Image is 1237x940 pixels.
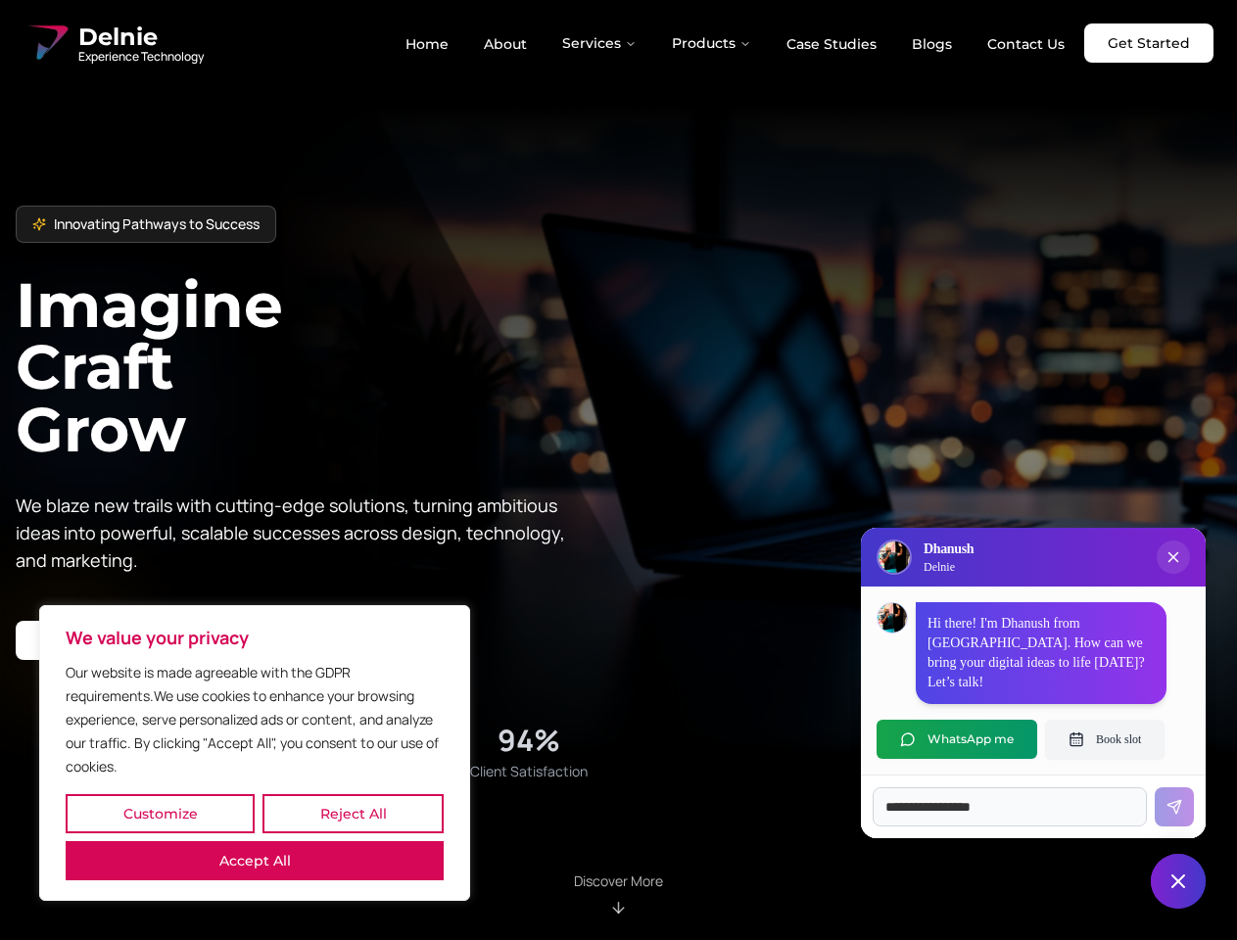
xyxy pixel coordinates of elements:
[468,27,543,61] a: About
[66,794,255,833] button: Customize
[896,27,968,61] a: Blogs
[16,621,240,660] a: Start your project with us
[928,614,1155,692] p: Hi there! I'm Dhanush from [GEOGRAPHIC_DATA]. How can we bring your digital ideas to life [DATE]?...
[66,626,444,649] p: We value your privacy
[24,20,71,67] img: Delnie Logo
[498,723,560,758] div: 94%
[78,49,204,65] span: Experience Technology
[66,841,444,880] button: Accept All
[1045,720,1165,759] button: Book slot
[656,23,767,63] button: Products
[24,20,204,67] a: Delnie Logo Full
[771,27,892,61] a: Case Studies
[16,492,580,574] p: We blaze new trails with cutting-edge solutions, turning ambitious ideas into powerful, scalable ...
[1151,854,1206,909] button: Close chat
[574,871,663,916] div: Scroll to About section
[54,214,260,234] span: Innovating Pathways to Success
[877,720,1037,759] button: WhatsApp me
[78,22,204,53] span: Delnie
[16,274,619,459] h1: Imagine Craft Grow
[547,23,652,63] button: Services
[66,661,444,778] p: Our website is made agreeable with the GDPR requirements.We use cookies to enhance your browsing ...
[1157,540,1190,574] button: Close chat popup
[390,27,464,61] a: Home
[574,871,663,891] p: Discover More
[972,27,1080,61] a: Contact Us
[924,559,974,575] p: Delnie
[878,603,907,633] img: Dhanush
[924,540,974,559] h3: Dhanush
[879,541,910,573] img: Delnie Logo
[470,762,588,781] span: Client Satisfaction
[1084,23,1213,63] a: Get Started
[390,23,1080,63] nav: Main
[262,794,444,833] button: Reject All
